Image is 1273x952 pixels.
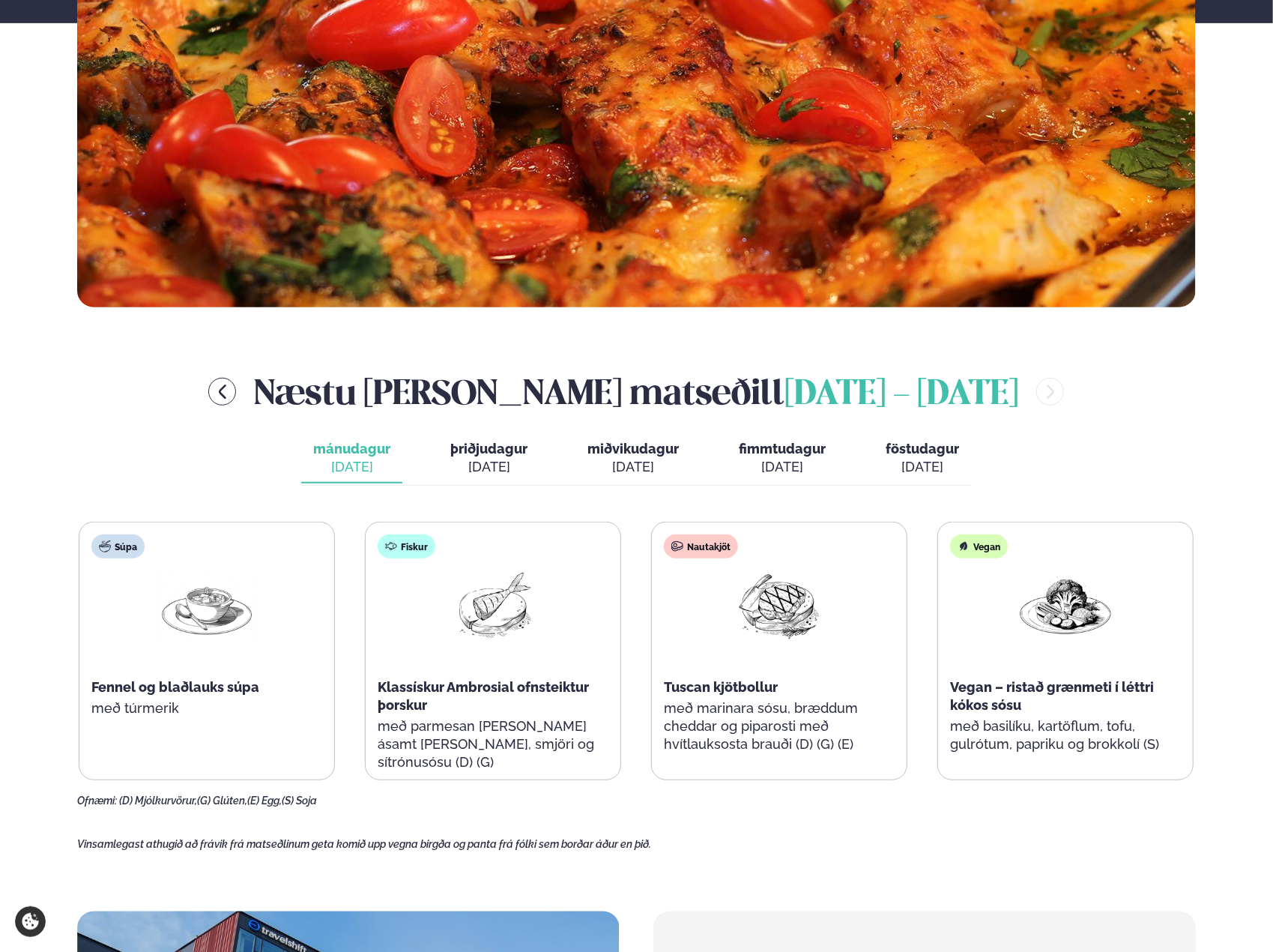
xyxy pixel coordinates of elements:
div: [DATE] [886,458,959,476]
span: föstudagur [886,441,959,457]
button: þriðjudagur [DATE] [438,434,539,483]
div: Vegan [950,534,1008,558]
span: miðvikudagur [587,441,679,457]
img: Beef-Meat.png [731,570,827,640]
span: [DATE] - [DATE] [784,379,1018,412]
div: [DATE] [739,458,826,476]
button: menu-btn-left [208,378,236,406]
span: (G) Glúten, [197,795,247,807]
span: Ofnæmi: [77,795,117,807]
div: Nautakjöt [664,534,738,558]
span: Vegan – ristað grænmeti í léttri kókos sósu [950,679,1154,713]
img: Vegan.svg [958,540,970,552]
div: Fiskur [378,534,435,558]
p: með basilíku, kartöflum, tofu, gulrótum, papriku og brokkolí (S) [950,717,1181,753]
img: Vegan.png [1018,570,1113,640]
img: soup.svg [99,540,111,552]
span: Fennel og blaðlauks súpa [91,679,259,695]
span: Vinsamlegast athugið að frávik frá matseðlinum geta komið upp vegna birgða og panta frá fólki sem... [77,838,651,850]
div: [DATE] [450,458,527,476]
span: (D) Mjólkurvörur, [119,795,197,807]
span: þriðjudagur [450,441,527,457]
img: beef.svg [671,540,683,552]
button: miðvikudagur [DATE] [575,434,691,483]
p: með túrmerik [91,699,322,717]
button: menu-btn-right [1036,378,1064,406]
span: (E) Egg, [247,795,282,807]
div: [DATE] [587,458,679,476]
span: (S) Soja [282,795,317,807]
div: [DATE] [313,458,390,476]
p: með marinara sósu, bræddum cheddar og piparosti með hvítlauksosta brauði (D) (G) (E) [664,699,895,753]
img: Soup.png [159,570,255,640]
img: fish.svg [385,540,397,552]
span: mánudagur [313,441,390,457]
button: föstudagur [DATE] [874,434,971,483]
div: Súpa [91,534,145,558]
h2: Næstu [PERSON_NAME] matseðill [254,367,1018,416]
span: Tuscan kjötbollur [664,679,778,695]
button: mánudagur [DATE] [301,434,402,483]
p: með parmesan [PERSON_NAME] ásamt [PERSON_NAME], smjöri og sítrónusósu (D) (G) [378,717,608,771]
span: fimmtudagur [739,441,826,457]
button: fimmtudagur [DATE] [727,434,838,483]
span: Klassískur Ambrosial ofnsteiktur þorskur [378,679,589,713]
img: Fish.png [445,570,541,640]
a: Cookie settings [15,906,46,937]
